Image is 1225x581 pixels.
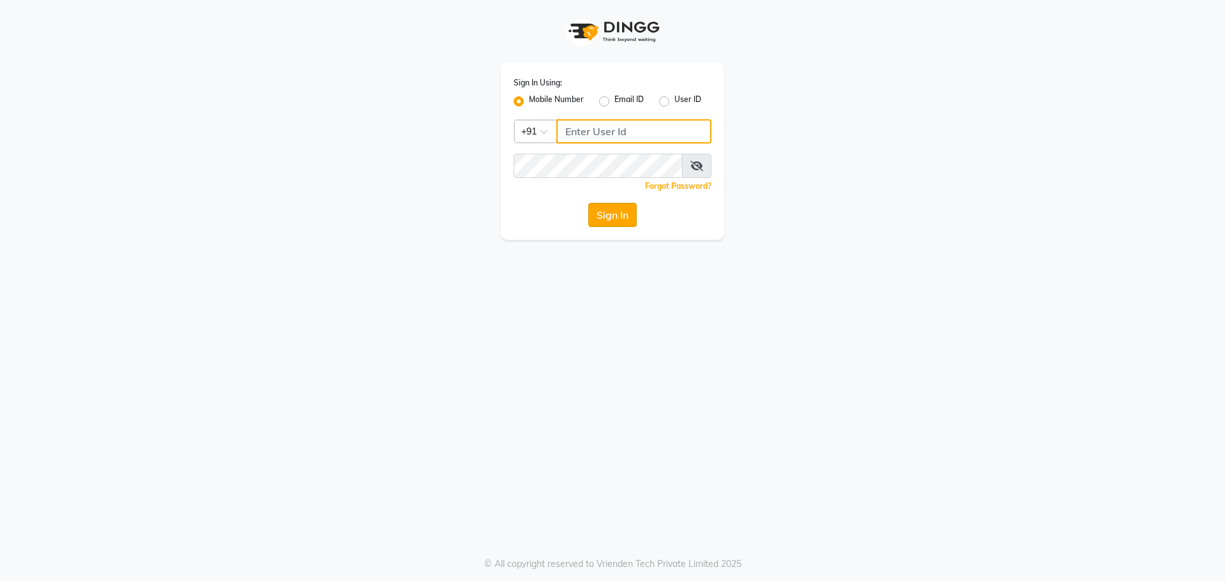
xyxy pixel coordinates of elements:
label: Mobile Number [529,94,584,109]
label: Email ID [614,94,644,109]
label: User ID [674,94,701,109]
img: logo1.svg [561,13,664,50]
button: Sign In [588,203,637,227]
label: Sign In Using: [514,77,562,89]
a: Forgot Password? [645,181,711,191]
input: Username [514,154,683,178]
input: Username [556,119,711,143]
